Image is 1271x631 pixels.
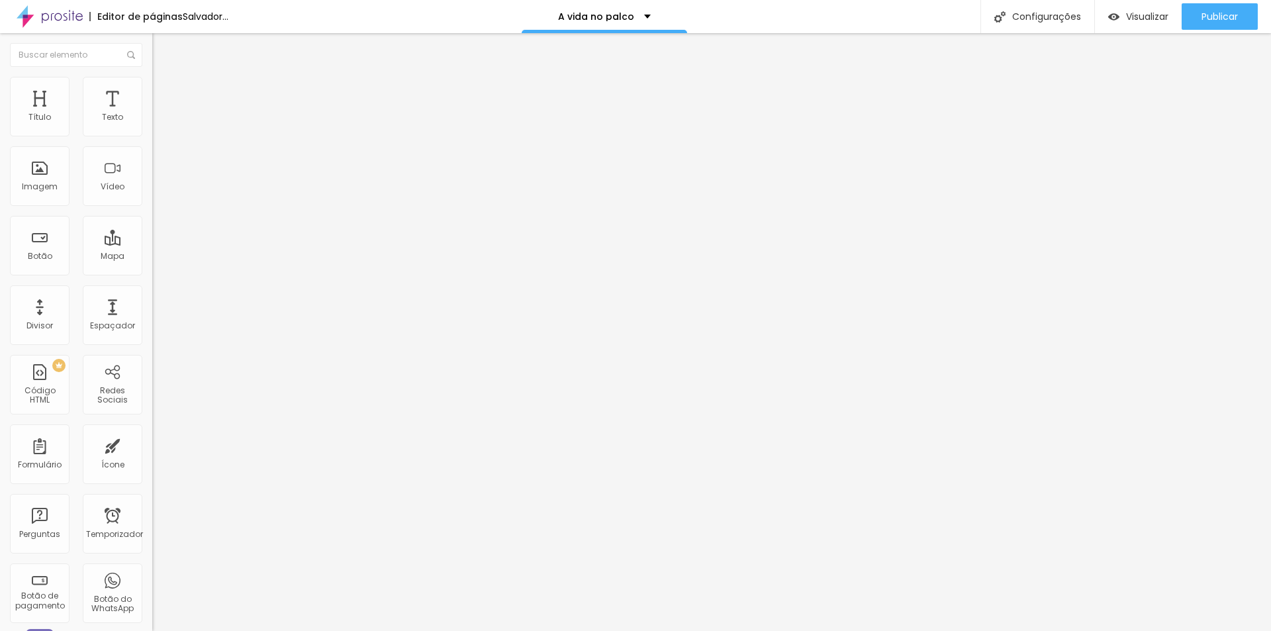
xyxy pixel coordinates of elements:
font: Botão [28,250,52,262]
button: Publicar [1182,3,1258,30]
font: Código HTML [24,385,56,405]
font: Editor de páginas [97,10,183,23]
font: Visualizar [1126,10,1168,23]
font: Título [28,111,51,122]
font: Mapa [101,250,124,262]
font: Ícone [101,459,124,470]
iframe: Editor [152,33,1271,631]
input: Buscar elemento [10,43,142,67]
font: Imagem [22,181,58,192]
font: Divisor [26,320,53,331]
font: Texto [102,111,123,122]
img: Ícone [127,51,135,59]
font: Salvador... [183,10,228,23]
font: Vídeo [101,181,124,192]
font: Perguntas [19,528,60,540]
font: Redes Sociais [97,385,128,405]
font: Publicar [1201,10,1238,23]
font: Formulário [18,459,62,470]
font: A vida no palco [558,10,634,23]
font: Configurações [1012,10,1081,23]
font: Espaçador [90,320,135,331]
font: Temporizador [86,528,143,540]
font: Botão de pagamento [15,590,65,610]
font: Botão do WhatsApp [91,593,134,614]
img: Ícone [994,11,1006,23]
button: Visualizar [1095,3,1182,30]
img: view-1.svg [1108,11,1119,23]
